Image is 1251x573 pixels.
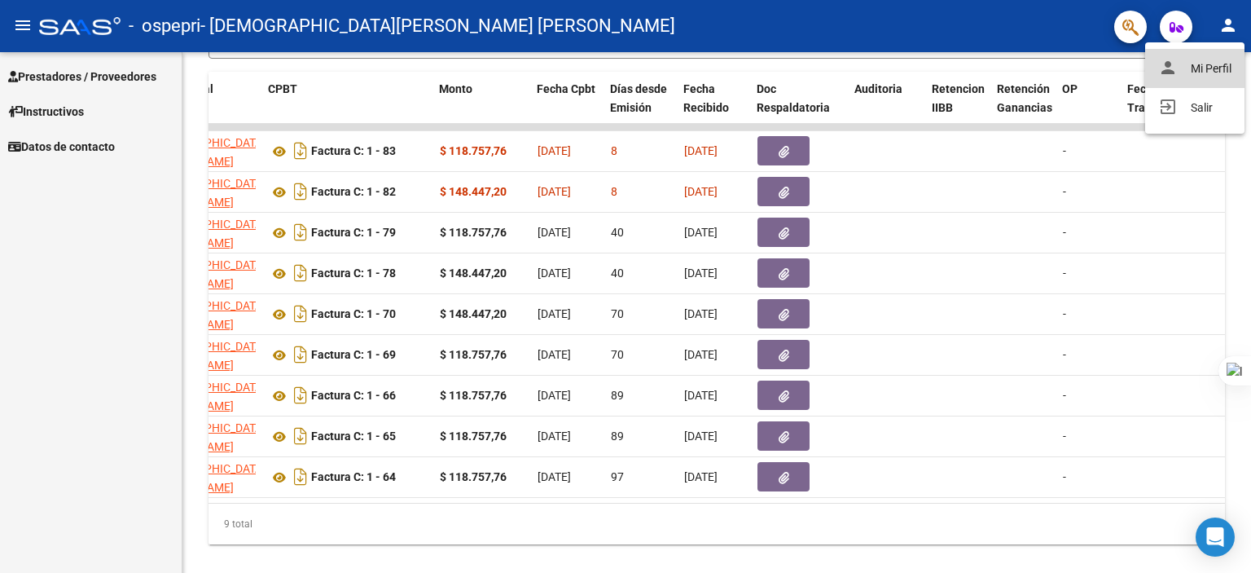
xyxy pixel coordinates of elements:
strong: $ 118.757,76 [440,144,507,157]
span: - [1063,144,1066,157]
mat-icon: person [1218,15,1238,35]
span: - [1063,226,1066,239]
span: [DATE] [538,348,571,361]
datatable-header-cell: Fecha Transferido [1121,72,1210,143]
span: - [1063,430,1066,443]
i: Descargar documento [290,342,311,368]
span: [DATE] [684,389,718,402]
i: Descargar documento [290,179,311,205]
span: - [1063,185,1066,198]
strong: Factura C: 1 - 82 [311,186,396,199]
datatable-header-cell: Fecha Cpbt [530,72,604,143]
span: Días desde Emisión [610,82,667,114]
strong: $ 118.757,76 [440,430,507,443]
strong: $ 118.757,76 [440,348,507,361]
span: [DATE] [538,430,571,443]
span: 40 [611,226,624,239]
strong: $ 118.757,76 [440,470,507,483]
div: 9 total [208,504,1225,544]
strong: $ 148.447,20 [440,185,507,198]
span: 97 [611,470,624,483]
span: [DATE] [538,185,571,198]
strong: Factura C: 1 - 83 [311,145,396,158]
span: [DATE] [684,144,718,157]
span: [DATE] [684,267,718,280]
span: [DATE] [538,267,571,280]
span: - [1063,389,1066,402]
span: [DATE] [684,470,718,483]
i: Descargar documento [290,301,311,327]
i: Descargar documento [290,260,311,286]
i: Descargar documento [290,423,311,449]
strong: $ 148.447,20 [440,307,507,320]
span: - [1063,470,1066,483]
span: Fecha Cpbt [537,82,595,95]
span: 70 [611,348,624,361]
span: 89 [611,430,624,443]
strong: Factura C: 1 - 65 [311,430,396,443]
div: Open Intercom Messenger [1196,518,1235,557]
i: Descargar documento [290,382,311,408]
span: Monto [439,82,472,95]
span: OP [1062,82,1078,95]
span: [DATE] [538,307,571,320]
span: 70 [611,307,624,320]
datatable-header-cell: Fecha Recibido [677,72,750,143]
datatable-header-cell: Auditoria [848,72,925,143]
span: Instructivos [8,103,84,121]
strong: Factura C: 1 - 64 [311,471,396,484]
span: - [1063,307,1066,320]
span: [DATE] [684,226,718,239]
strong: $ 118.757,76 [440,389,507,402]
strong: Factura C: 1 - 70 [311,308,396,321]
strong: Factura C: 1 - 78 [311,267,396,280]
i: Descargar documento [290,138,311,164]
span: [DATE] [684,430,718,443]
span: [DATE] [538,470,571,483]
span: 40 [611,267,624,280]
span: - [DEMOGRAPHIC_DATA][PERSON_NAME] [PERSON_NAME] [200,8,675,44]
span: [DATE] [684,185,718,198]
span: 8 [611,185,617,198]
span: Auditoria [854,82,902,95]
strong: Factura C: 1 - 79 [311,227,396,240]
span: [DATE] [538,226,571,239]
datatable-header-cell: Días desde Emisión [604,72,677,143]
span: Razón Social [146,82,213,95]
span: Fecha Transferido [1127,82,1188,114]
span: - [1063,348,1066,361]
i: Descargar documento [290,464,311,490]
span: 8 [611,144,617,157]
strong: $ 118.757,76 [440,226,507,239]
datatable-header-cell: Doc Respaldatoria [750,72,848,143]
datatable-header-cell: Retencion IIBB [925,72,990,143]
span: 89 [611,389,624,402]
span: Doc Respaldatoria [757,82,830,114]
span: Retención Ganancias [997,82,1052,114]
span: - [1063,267,1066,280]
mat-icon: menu [13,15,33,35]
strong: Factura C: 1 - 69 [311,349,396,362]
datatable-header-cell: Retención Ganancias [990,72,1056,143]
span: Fecha Recibido [683,82,729,114]
span: Prestadores / Proveedores [8,68,156,86]
span: Datos de contacto [8,138,115,156]
strong: $ 148.447,20 [440,267,507,280]
strong: Factura C: 1 - 66 [311,390,396,403]
span: [DATE] [538,144,571,157]
datatable-header-cell: CPBT [261,72,432,143]
span: CPBT [268,82,297,95]
span: Retencion IIBB [932,82,985,114]
span: [DATE] [684,348,718,361]
span: - ospepri [129,8,200,44]
i: Descargar documento [290,219,311,245]
datatable-header-cell: OP [1056,72,1121,143]
span: [DATE] [538,389,571,402]
span: [DATE] [684,307,718,320]
datatable-header-cell: Monto [432,72,530,143]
